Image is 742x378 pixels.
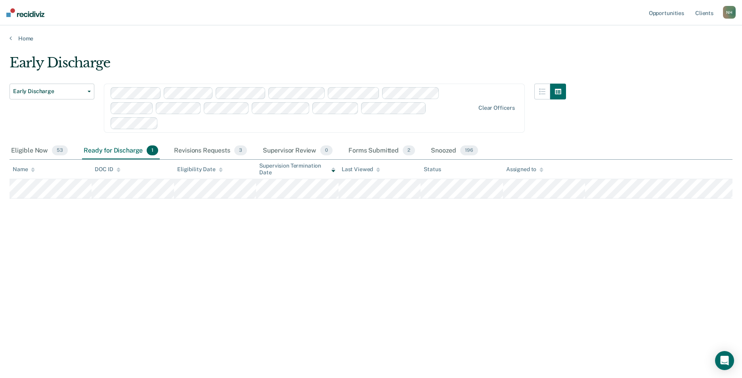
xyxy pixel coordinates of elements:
[429,142,480,160] div: Snoozed196
[259,162,335,176] div: Supervision Termination Date
[715,351,734,370] div: Open Intercom Messenger
[478,105,515,111] div: Clear officers
[6,8,44,17] img: Recidiviz
[13,88,84,95] span: Early Discharge
[10,84,94,99] button: Early Discharge
[177,166,223,173] div: Eligibility Date
[261,142,335,160] div: Supervisor Review0
[723,6,736,19] button: NH
[10,142,69,160] div: Eligible Now53
[506,166,543,173] div: Assigned to
[52,145,68,156] span: 53
[234,145,247,156] span: 3
[347,142,417,160] div: Forms Submitted2
[10,35,732,42] a: Home
[460,145,478,156] span: 196
[10,55,566,77] div: Early Discharge
[424,166,441,173] div: Status
[147,145,158,156] span: 1
[13,166,35,173] div: Name
[403,145,415,156] span: 2
[723,6,736,19] div: N H
[342,166,380,173] div: Last Viewed
[95,166,120,173] div: DOC ID
[172,142,248,160] div: Revisions Requests3
[320,145,333,156] span: 0
[82,142,160,160] div: Ready for Discharge1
